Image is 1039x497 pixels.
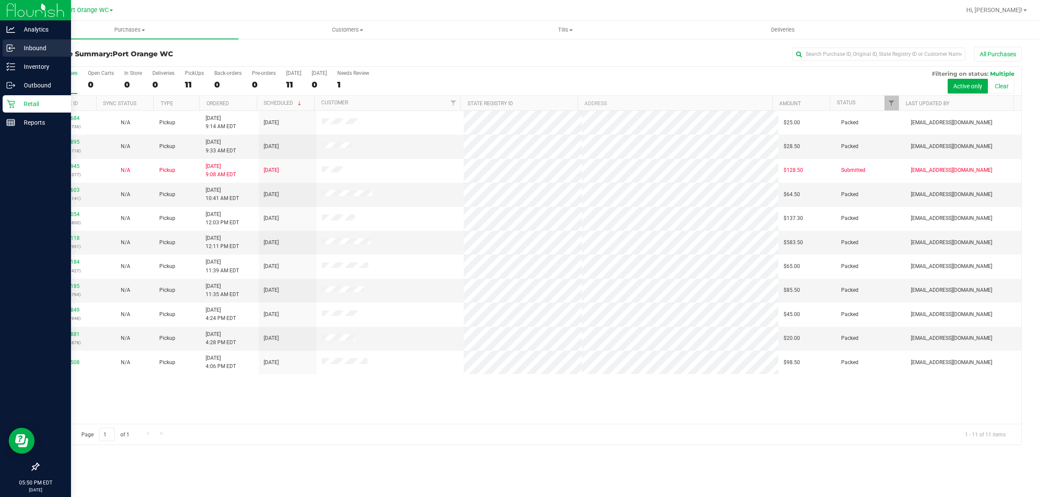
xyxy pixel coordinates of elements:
[21,21,239,39] a: Purchases
[159,358,175,367] span: Pickup
[159,119,175,127] span: Pickup
[103,100,136,106] a: Sync Status
[948,79,988,94] button: Active only
[206,306,236,323] span: [DATE] 4:24 PM EDT
[784,142,800,151] span: $28.50
[841,334,858,342] span: Packed
[674,21,892,39] a: Deliveries
[121,334,130,342] button: N/A
[15,61,67,72] p: Inventory
[906,100,949,106] a: Last Updated By
[784,310,800,319] span: $45.00
[159,334,175,342] span: Pickup
[55,235,80,241] a: 11973118
[911,190,992,199] span: [EMAIL_ADDRESS][DOMAIN_NAME]
[759,26,807,34] span: Deliveries
[974,47,1022,61] button: All Purchases
[121,239,130,247] button: N/A
[911,286,992,294] span: [EMAIL_ADDRESS][DOMAIN_NAME]
[15,24,67,35] p: Analytics
[784,239,803,247] span: $583.50
[264,358,279,367] span: [DATE]
[264,142,279,151] span: [DATE]
[9,428,35,454] iframe: Resource center
[784,358,800,367] span: $98.50
[185,70,204,76] div: PickUps
[185,80,204,90] div: 11
[206,282,239,299] span: [DATE] 11:35 AM EDT
[38,50,366,58] h3: Purchase Summary:
[121,142,130,151] button: N/A
[841,358,858,367] span: Packed
[121,262,130,271] button: N/A
[121,335,130,341] span: Not Applicable
[99,428,115,441] input: 1
[784,214,803,223] span: $137.30
[286,70,301,76] div: [DATE]
[6,81,15,90] inline-svg: Outbound
[121,215,130,221] span: Not Applicable
[121,119,130,127] button: N/A
[15,99,67,109] p: Retail
[206,330,236,347] span: [DATE] 4:28 PM EDT
[55,187,80,193] a: 11972603
[214,70,242,76] div: Back-orders
[264,262,279,271] span: [DATE]
[911,358,992,367] span: [EMAIL_ADDRESS][DOMAIN_NAME]
[911,239,992,247] span: [EMAIL_ADDRESS][DOMAIN_NAME]
[884,96,899,110] a: Filter
[264,119,279,127] span: [DATE]
[121,166,130,174] button: N/A
[911,310,992,319] span: [EMAIL_ADDRESS][DOMAIN_NAME]
[152,80,174,90] div: 0
[159,262,175,271] span: Pickup
[21,26,239,34] span: Purchases
[784,286,800,294] span: $85.50
[264,100,303,106] a: Scheduled
[124,70,142,76] div: In Store
[932,70,988,77] span: Filtering on status:
[121,214,130,223] button: N/A
[159,166,175,174] span: Pickup
[784,262,800,271] span: $65.00
[214,80,242,90] div: 0
[911,142,992,151] span: [EMAIL_ADDRESS][DOMAIN_NAME]
[989,79,1014,94] button: Clear
[6,118,15,127] inline-svg: Reports
[6,62,15,71] inline-svg: Inventory
[121,286,130,294] button: N/A
[784,190,800,199] span: $64.50
[6,44,15,52] inline-svg: Inbound
[161,100,173,106] a: Type
[239,21,456,39] a: Customers
[841,310,858,319] span: Packed
[121,190,130,199] button: N/A
[206,234,239,251] span: [DATE] 12:11 PM EDT
[841,286,858,294] span: Packed
[121,359,130,365] span: Not Applicable
[159,214,175,223] span: Pickup
[841,166,865,174] span: Submitted
[121,239,130,245] span: Not Applicable
[792,48,965,61] input: Search Purchase ID, Original ID, State Registry ID or Customer Name...
[911,334,992,342] span: [EMAIL_ADDRESS][DOMAIN_NAME]
[121,287,130,293] span: Not Applicable
[784,334,800,342] span: $20.00
[312,70,327,76] div: [DATE]
[446,96,460,110] a: Filter
[121,311,130,317] span: Not Applicable
[121,358,130,367] button: N/A
[841,214,858,223] span: Packed
[286,80,301,90] div: 11
[206,138,236,155] span: [DATE] 9:33 AM EDT
[55,163,80,169] a: 11971945
[841,190,858,199] span: Packed
[312,80,327,90] div: 0
[124,80,142,90] div: 0
[207,100,229,106] a: Ordered
[64,6,109,14] span: Port Orange WC
[206,162,236,179] span: [DATE] 9:08 AM EDT
[206,258,239,274] span: [DATE] 11:39 AM EDT
[841,239,858,247] span: Packed
[121,191,130,197] span: Not Applicable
